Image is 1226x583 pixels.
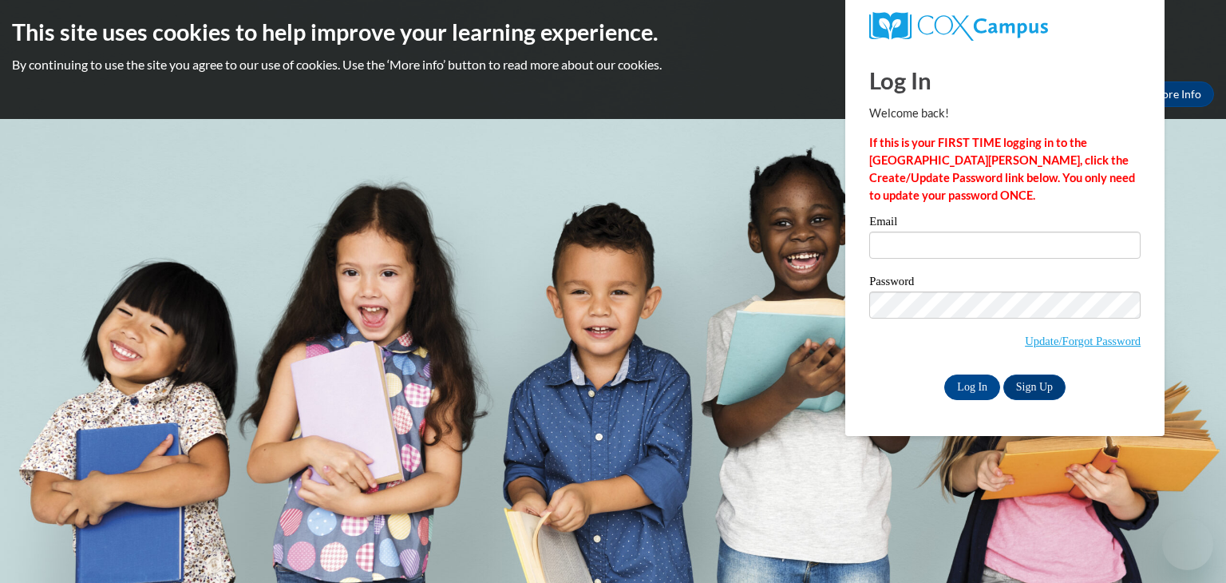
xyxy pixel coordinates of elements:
input: Log In [944,375,1000,400]
a: COX Campus [869,12,1141,41]
a: More Info [1139,81,1214,107]
a: Sign Up [1003,375,1066,400]
img: COX Campus [869,12,1048,41]
p: Welcome back! [869,105,1141,122]
label: Password [869,276,1141,291]
h1: Log In [869,64,1141,97]
label: Email [869,216,1141,232]
iframe: Button to launch messaging window [1162,519,1213,570]
strong: If this is your FIRST TIME logging in to the [GEOGRAPHIC_DATA][PERSON_NAME], click the Create/Upd... [869,136,1135,202]
a: Update/Forgot Password [1025,335,1141,347]
p: By continuing to use the site you agree to our use of cookies. Use the ‘More info’ button to read... [12,56,1214,73]
h2: This site uses cookies to help improve your learning experience. [12,16,1214,48]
